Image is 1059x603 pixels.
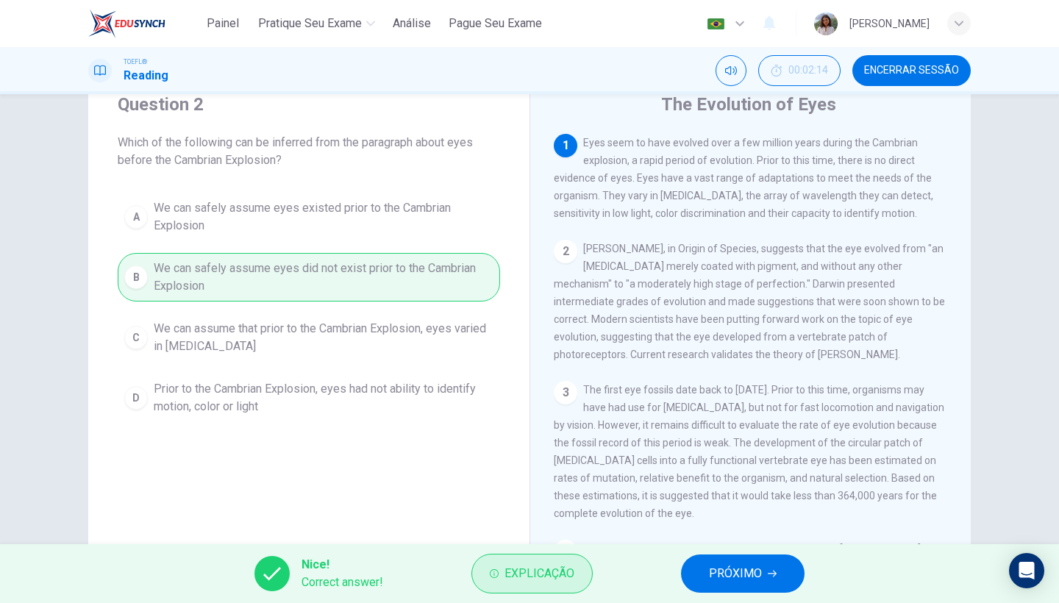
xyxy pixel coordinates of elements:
button: Pague Seu Exame [443,10,548,37]
button: Encerrar Sessão [852,55,971,86]
div: Open Intercom Messenger [1009,553,1044,588]
span: Pratique seu exame [258,15,362,32]
button: Painel [199,10,246,37]
span: Explicação [504,563,574,584]
span: Which of the following can be inferred from the paragraph about eyes before the Cambrian Explosion? [118,134,500,169]
span: The first eye fossils date back to [DATE]. Prior to this time, organisms may have had use for [ME... [554,384,944,519]
div: 3 [554,381,577,404]
div: 4 [554,540,577,563]
div: Silenciar [716,55,746,86]
button: Análise [387,10,437,37]
div: 2 [554,240,577,263]
span: Eyes seem to have evolved over a few million years during the Cambrian explosion, a rapid period ... [554,137,933,219]
h4: The Evolution of Eyes [661,93,836,116]
span: Correct answer! [302,574,383,591]
span: Análise [393,15,431,32]
button: Pratique seu exame [252,10,381,37]
span: 00:02:14 [788,65,828,76]
div: [PERSON_NAME] [849,15,930,32]
span: Painel [207,15,239,32]
span: PRÓXIMO [709,563,762,584]
span: Nice! [302,556,383,574]
button: Explicação [471,554,593,593]
div: Esconder [758,55,841,86]
span: Pague Seu Exame [449,15,542,32]
a: EduSynch logo [88,9,199,38]
span: TOEFL® [124,57,147,67]
span: Encerrar Sessão [864,65,959,76]
h1: Reading [124,67,168,85]
button: 00:02:14 [758,55,841,86]
button: PRÓXIMO [681,554,805,593]
h4: Question 2 [118,93,500,116]
img: pt [707,18,725,29]
img: Profile picture [814,12,838,35]
div: 1 [554,134,577,157]
span: [PERSON_NAME], in Origin of Species, suggests that the eye evolved from "an [MEDICAL_DATA] merely... [554,243,945,360]
img: EduSynch logo [88,9,165,38]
